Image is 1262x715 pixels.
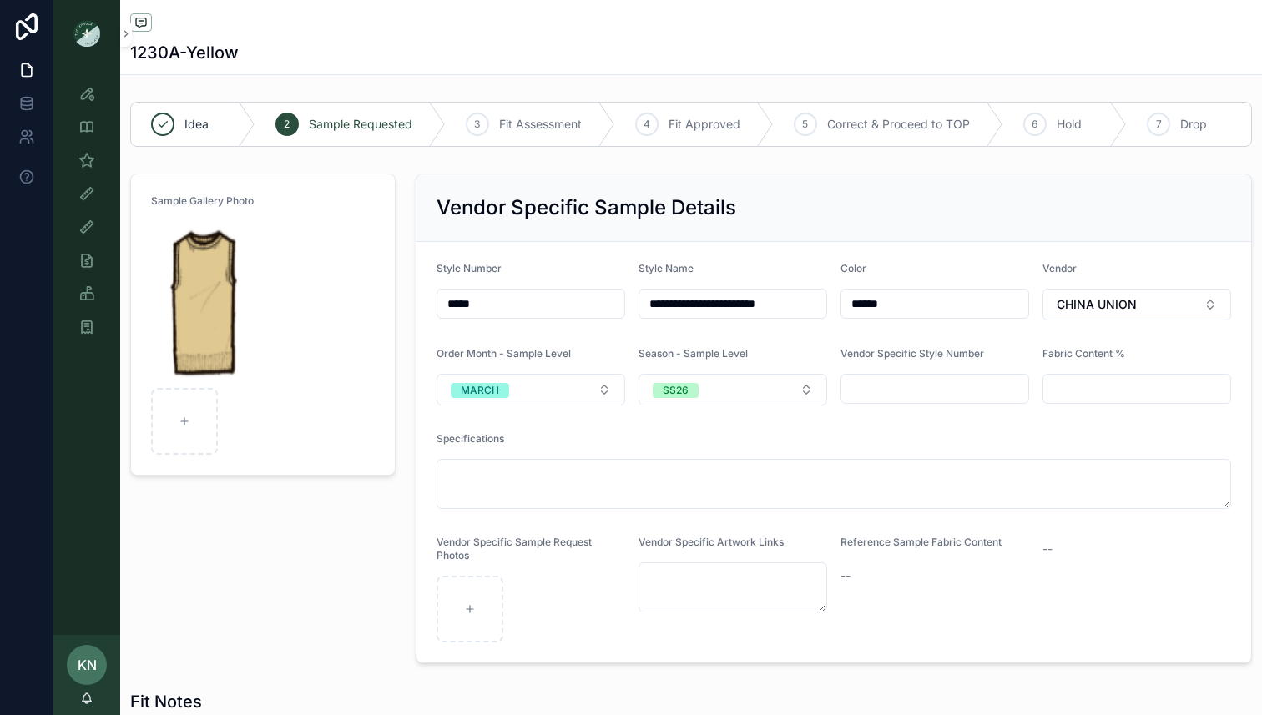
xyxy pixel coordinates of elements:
span: 5 [802,118,808,131]
button: Select Button [437,374,625,405]
span: Fabric Content % [1042,347,1125,360]
h2: Vendor Specific Sample Details [437,194,736,221]
span: Fit Assessment [499,116,582,133]
div: MARCH [461,383,499,398]
span: Sample Requested [309,116,412,133]
div: scrollable content [53,67,120,364]
h1: 1230A-Yellow [130,41,239,64]
span: Hold [1057,116,1082,133]
span: 4 [644,118,650,131]
button: Select Button [1042,289,1231,320]
span: Reference Sample Fabric Content [840,536,1002,548]
img: App logo [73,20,100,47]
span: -- [1042,541,1053,557]
span: Order Month - Sample Level [437,347,571,360]
span: Style Number [437,262,502,274]
span: Vendor [1042,262,1077,274]
span: Specifications [437,432,504,445]
img: Screenshot-2025-10-03-at-11.03.22-AM.png [151,221,256,381]
span: KN [78,655,97,675]
span: 7 [1156,118,1162,131]
span: -- [840,567,851,584]
div: SS26 [663,383,689,398]
button: Select Button [639,374,827,405]
span: Vendor Specific Style Number [840,347,984,360]
span: Idea [184,116,209,133]
span: Drop [1180,116,1207,133]
span: 2 [284,118,290,131]
h1: Fit Notes [130,690,390,713]
span: CHINA UNION [1057,296,1137,313]
span: Style Name [639,262,694,274]
span: Season - Sample Level [639,347,748,360]
span: Correct & Proceed to TOP [827,116,970,133]
span: Vendor Specific Sample Request Photos [437,536,592,561]
span: Sample Gallery Photo [151,194,254,207]
span: Color [840,262,866,274]
span: 3 [474,118,480,131]
span: 6 [1032,118,1037,131]
span: Vendor Specific Artwork Links [639,536,784,548]
span: Fit Approved [669,116,740,133]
